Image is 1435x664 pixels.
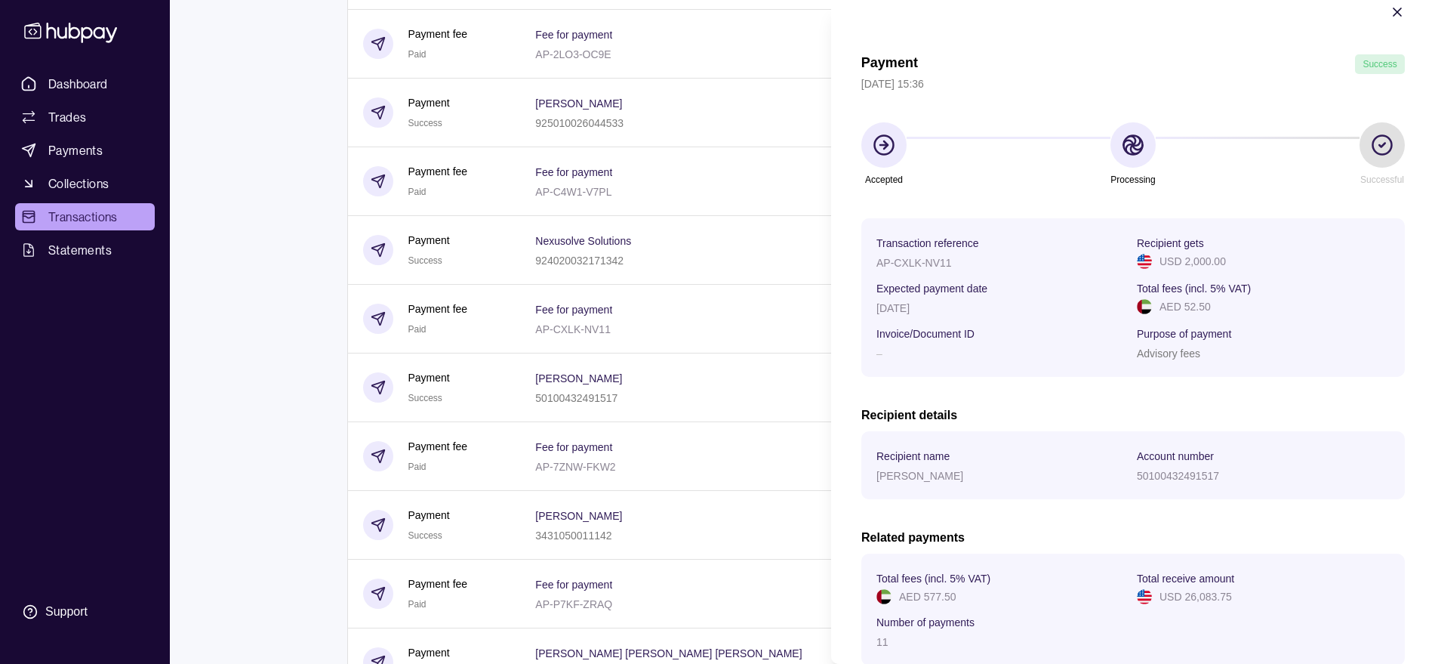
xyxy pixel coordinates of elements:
[876,257,952,269] p: AP-CXLK-NV11
[861,530,1405,546] h2: Related payments
[1159,253,1226,270] p: USD 2,000.00
[876,237,979,249] p: Transaction reference
[1137,328,1231,340] p: Purpose of payment
[1137,450,1214,462] p: Account number
[1137,254,1152,269] img: us
[1137,470,1219,482] p: 50100432491517
[876,347,882,360] p: –
[1360,171,1404,188] p: Successful
[876,573,990,585] p: Total fees (incl. 5% VAT)
[876,616,975,628] p: Number of payments
[876,450,950,462] p: Recipient name
[1137,237,1204,249] p: Recipient gets
[1363,59,1397,69] span: Success
[876,636,888,648] p: 11
[861,407,1405,424] h2: Recipient details
[876,302,910,314] p: [DATE]
[876,283,987,295] p: Expected payment date
[1137,573,1234,585] p: Total receive amount
[1159,298,1211,315] p: AED 52.50
[876,328,975,340] p: Invoice/Document ID
[861,76,1405,92] p: [DATE] 15:36
[1110,171,1155,188] p: Processing
[876,470,963,482] p: [PERSON_NAME]
[876,589,891,604] img: ae
[1159,588,1232,605] p: USD 26,083.75
[1137,589,1152,604] img: us
[861,54,918,74] h1: Payment
[899,588,956,605] p: AED 577.50
[1137,347,1200,360] p: Advisory fees
[865,171,903,188] p: Accepted
[1137,299,1152,314] img: ae
[1137,283,1251,295] p: Total fees (incl. 5% VAT)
